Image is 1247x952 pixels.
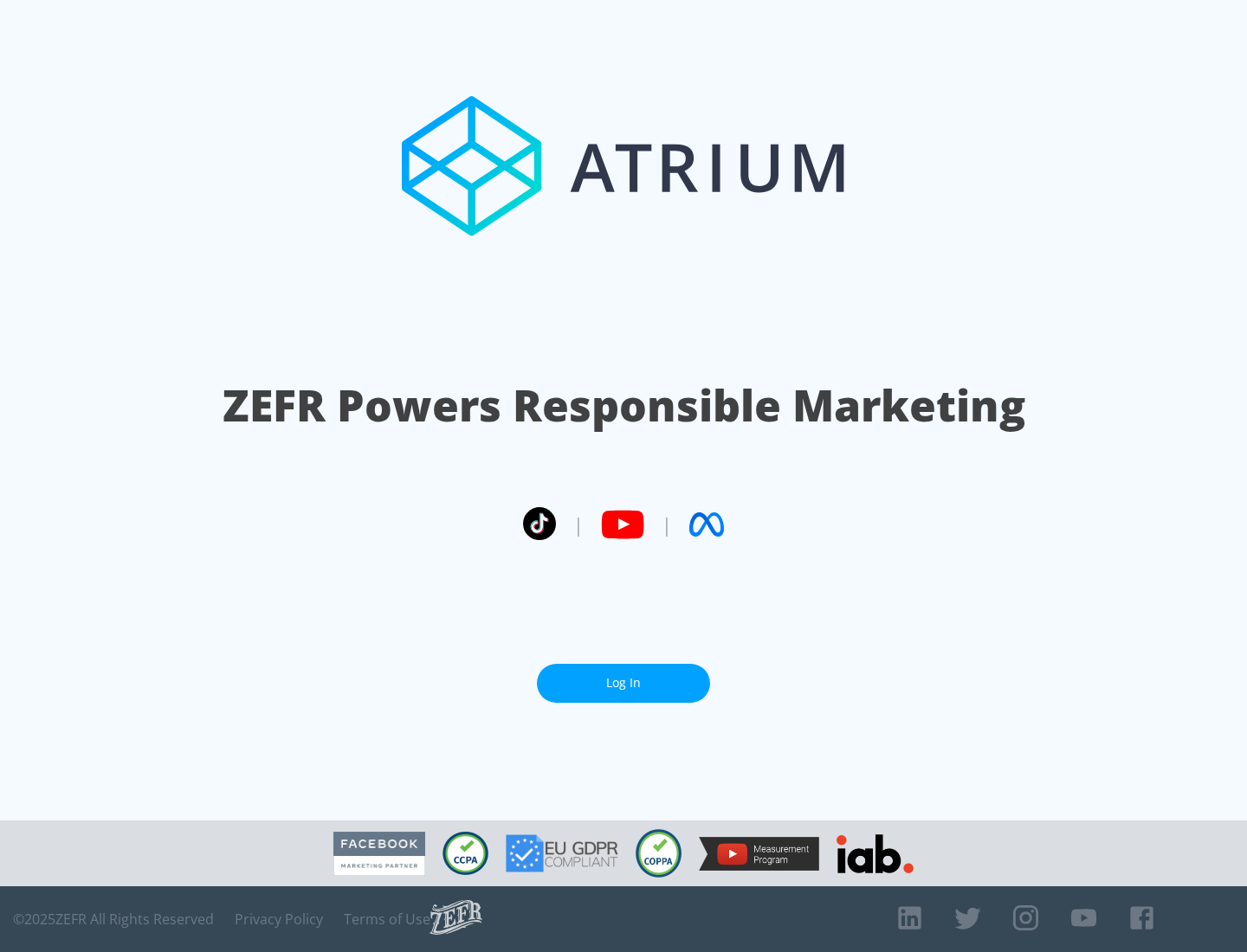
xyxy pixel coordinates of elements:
img: CCPA Compliant [443,832,488,875]
a: Terms of Use [344,910,430,928]
img: YouTube Measurement Program [699,837,819,871]
img: GDPR Compliant [506,834,618,872]
a: Privacy Policy [235,910,323,928]
span: | [662,511,672,537]
img: COPPA Compliant [636,829,682,878]
img: Facebook Marketing Partner [333,832,425,876]
a: Log In [537,664,710,703]
h1: ZEFR Powers Responsible Marketing [223,376,1025,435]
img: IAB [837,834,914,873]
span: | [573,511,584,537]
span: © 2025 ZEFR All Rights Reserved [13,910,214,928]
